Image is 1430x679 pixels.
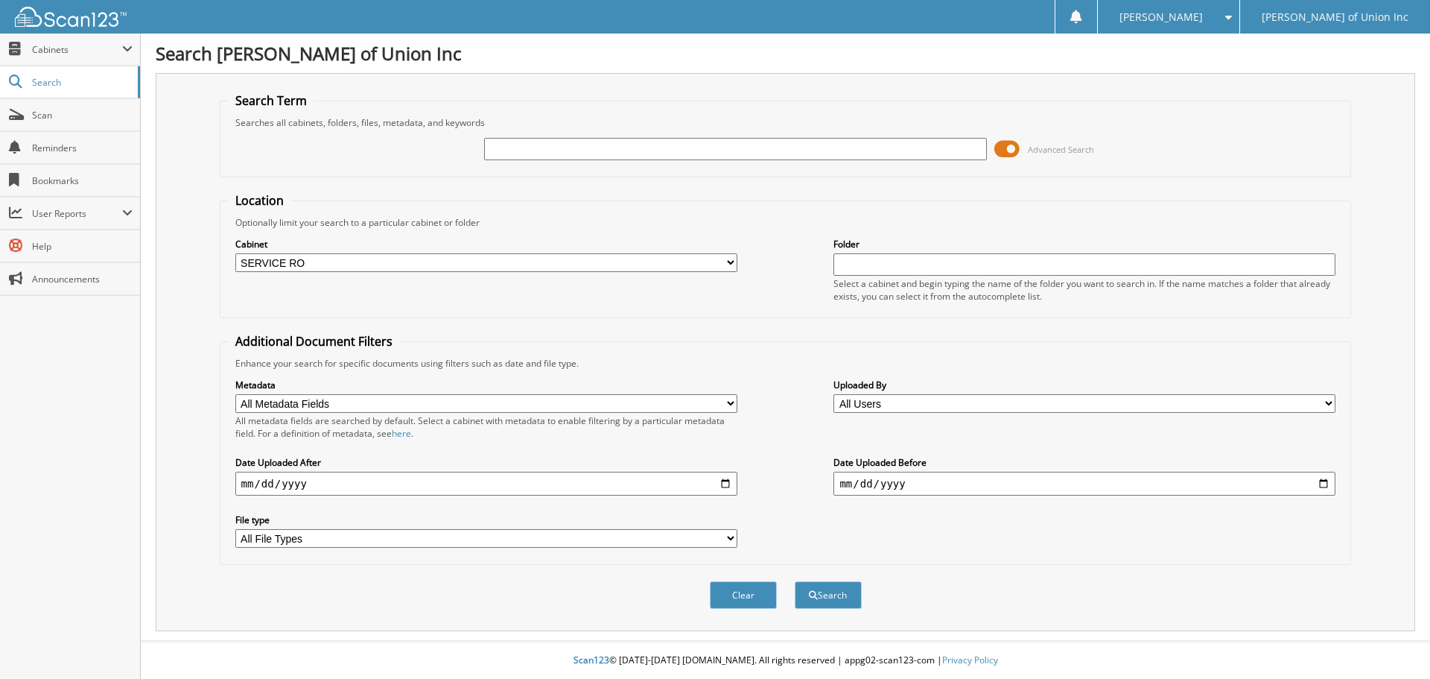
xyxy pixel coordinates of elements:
[1356,607,1430,679] iframe: Chat Widget
[942,654,998,666] a: Privacy Policy
[141,642,1430,679] div: © [DATE]-[DATE] [DOMAIN_NAME]. All rights reserved | appg02-scan123-com |
[235,238,737,250] label: Cabinet
[32,273,133,285] span: Announcements
[1028,144,1094,155] span: Advanced Search
[833,238,1335,250] label: Folder
[392,427,411,440] a: here
[228,192,291,209] legend: Location
[228,357,1344,370] div: Enhance your search for specific documents using filters such as date and file type.
[32,43,122,56] span: Cabinets
[235,456,737,469] label: Date Uploaded After
[32,174,133,187] span: Bookmarks
[710,581,777,609] button: Clear
[15,7,127,27] img: scan123-logo-white.svg
[32,109,133,121] span: Scan
[833,456,1335,469] label: Date Uploaded Before
[235,514,737,526] label: File type
[235,379,737,391] label: Metadata
[228,333,400,350] legend: Additional Document Filters
[32,142,133,154] span: Reminders
[795,581,862,609] button: Search
[228,116,1344,129] div: Searches all cabinets, folders, files, metadata, and keywords
[573,654,609,666] span: Scan123
[833,472,1335,496] input: end
[833,277,1335,303] div: Select a cabinet and begin typing the name of the folder you want to search in. If the name match...
[1119,13,1203,22] span: [PERSON_NAME]
[235,414,737,440] div: All metadata fields are searched by default. Select a cabinet with metadata to enable filtering b...
[1262,13,1408,22] span: [PERSON_NAME] of Union Inc
[156,41,1415,66] h1: Search [PERSON_NAME] of Union Inc
[833,379,1335,391] label: Uploaded By
[32,76,130,89] span: Search
[228,216,1344,229] div: Optionally limit your search to a particular cabinet or folder
[235,472,737,496] input: start
[32,240,133,253] span: Help
[228,92,314,109] legend: Search Term
[32,207,122,220] span: User Reports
